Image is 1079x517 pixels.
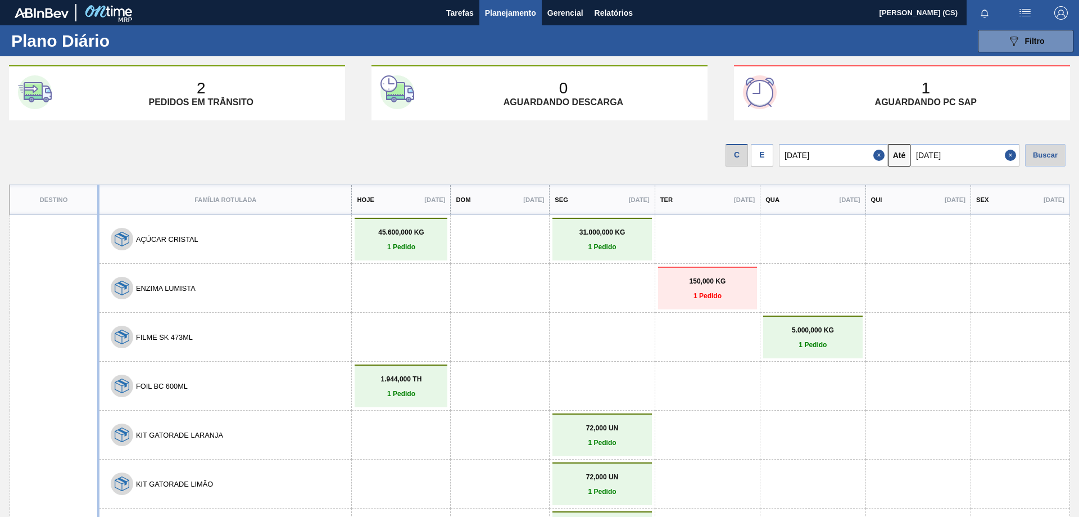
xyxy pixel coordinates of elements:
[1054,6,1068,20] img: Logout
[197,79,206,97] p: 2
[978,30,1073,52] button: Filtro
[629,196,650,203] p: [DATE]
[734,196,755,203] p: [DATE]
[555,439,649,447] p: 1 Pedido
[380,75,414,109] img: second-card-icon
[11,34,208,47] h1: Plano Diário
[555,196,568,203] p: Seg
[888,144,910,167] button: Até
[766,326,859,349] a: 5.000,000 KG1 Pedido
[840,196,860,203] p: [DATE]
[98,185,352,215] th: Família Rotulada
[357,375,445,398] a: 1.944,000 TH1 Pedido
[115,428,129,442] img: 7hKVVNeldsGH5KwE07rPnOGsQy+SHCf9ftlnweef0E1el2YcIeEt5yaNqj+jPq4oMsVpG1vCxiwYEd4SvddTlxqBvEWZPhf52...
[115,379,129,393] img: 7hKVVNeldsGH5KwE07rPnOGsQy+SHCf9ftlnweef0E1el2YcIeEt5yaNqj+jPq4oMsVpG1vCxiwYEd4SvddTlxqBvEWZPhf52...
[871,196,882,203] p: Qui
[660,196,673,203] p: Ter
[1044,196,1064,203] p: [DATE]
[1025,37,1045,46] span: Filtro
[555,424,649,447] a: 72,000 UN1 Pedido
[504,97,623,107] p: Aguardando descarga
[555,243,649,251] p: 1 Pedido
[921,79,930,97] p: 1
[115,330,129,344] img: 7hKVVNeldsGH5KwE07rPnOGsQy+SHCf9ftlnweef0E1el2YcIeEt5yaNqj+jPq4oMsVpG1vCxiwYEd4SvddTlxqBvEWZPhf52...
[357,196,374,203] p: Hoje
[766,341,859,349] p: 1 Pedido
[555,473,649,481] p: 72,000 UN
[357,375,445,383] p: 1.944,000 TH
[751,141,773,167] div: Visão Data de Entrega
[743,75,777,109] img: third-card-icon
[136,431,223,439] button: KIT GATORADE LARANJA
[555,424,649,432] p: 72,000 UN
[115,281,129,295] img: 7hKVVNeldsGH5KwE07rPnOGsQy+SHCf9ftlnweef0E1el2YcIeEt5yaNqj+jPq4oMsVpG1vCxiwYEd4SvddTlxqBvEWZPhf52...
[357,243,445,251] p: 1 Pedido
[751,144,773,167] div: E
[547,6,583,20] span: Gerencial
[136,480,213,488] button: KIT GATORADE LIMÃO
[555,488,649,496] p: 1 Pedido
[967,5,1003,21] button: Notificações
[661,292,754,300] p: 1 Pedido
[136,382,188,390] button: FOIL BC 600ML
[595,6,633,20] span: Relatórios
[485,6,536,20] span: Planejamento
[18,75,52,109] img: first-card-icon
[357,228,445,251] a: 45.600,000 KG1 Pedido
[555,228,649,236] p: 31.000,000 KG
[446,6,474,20] span: Tarefas
[555,473,649,496] a: 72,000 UN1 Pedido
[1018,6,1032,20] img: userActions
[148,97,253,107] p: Pedidos em trânsito
[726,141,748,167] div: Visão data de Coleta
[15,8,69,18] img: TNhmsLtSVTkK8tSr43FrP2fwEKptu5GPRR3wAAAABJRU5ErkJggg==
[136,333,193,341] button: FILME SK 473ML
[765,196,779,203] p: Qua
[559,79,568,97] p: 0
[875,97,977,107] p: Aguardando PC SAP
[555,228,649,251] a: 31.000,000 KG1 Pedido
[910,144,1019,167] input: dd/mm/yyyy
[136,235,198,244] button: AÇÚCAR CRISTAL
[357,390,445,398] p: 1 Pedido
[523,196,544,203] p: [DATE]
[766,326,859,334] p: 5.000,000 KG
[136,284,196,293] button: ENZIMA LUMISTA
[424,196,445,203] p: [DATE]
[115,232,129,246] img: 7hKVVNeldsGH5KwE07rPnOGsQy+SHCf9ftlnweef0E1el2YcIeEt5yaNqj+jPq4oMsVpG1vCxiwYEd4SvddTlxqBvEWZPhf52...
[945,196,965,203] p: [DATE]
[357,228,445,236] p: 45.600,000 KG
[873,144,888,167] button: Close
[10,185,98,215] th: Destino
[1025,144,1066,167] div: Buscar
[115,476,129,491] img: 7hKVVNeldsGH5KwE07rPnOGsQy+SHCf9ftlnweef0E1el2YcIeEt5yaNqj+jPq4oMsVpG1vCxiwYEd4SvddTlxqBvEWZPhf52...
[1005,144,1019,167] button: Close
[726,144,748,167] div: C
[779,144,888,167] input: dd/mm/yyyy
[976,196,989,203] p: Sex
[661,277,754,285] p: 150,000 KG
[661,277,754,300] a: 150,000 KG1 Pedido
[456,196,470,203] p: Dom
